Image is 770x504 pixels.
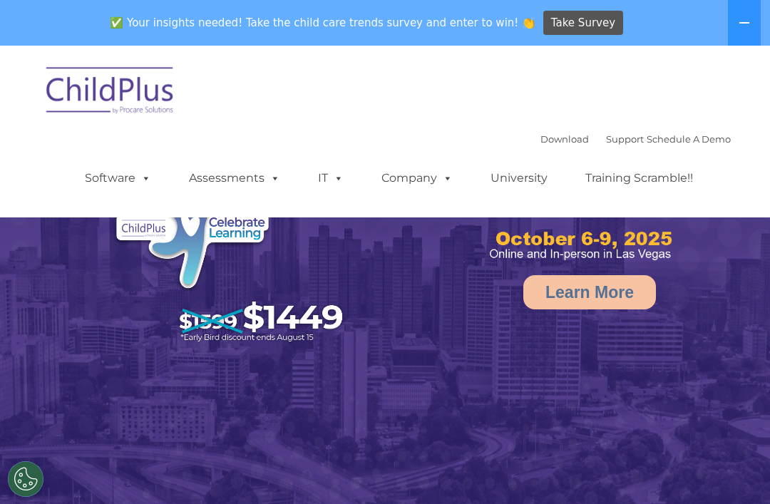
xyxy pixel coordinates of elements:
a: Assessments [175,164,294,192]
span: ✅ Your insights needed! Take the child care trends survey and enter to win! 👏 [105,9,541,37]
a: IT [304,164,358,192]
a: Take Survey [543,11,624,36]
a: Schedule A Demo [647,133,731,145]
a: University [476,164,562,192]
span: Take Survey [551,11,615,36]
a: Training Scramble!! [571,164,707,192]
font: | [540,133,731,145]
img: ChildPlus by Procare Solutions [39,57,182,128]
button: Cookies Settings [8,461,43,497]
a: Company [367,164,467,192]
a: Learn More [523,275,656,309]
a: Support [606,133,644,145]
a: Download [540,133,589,145]
a: Software [71,164,165,192]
